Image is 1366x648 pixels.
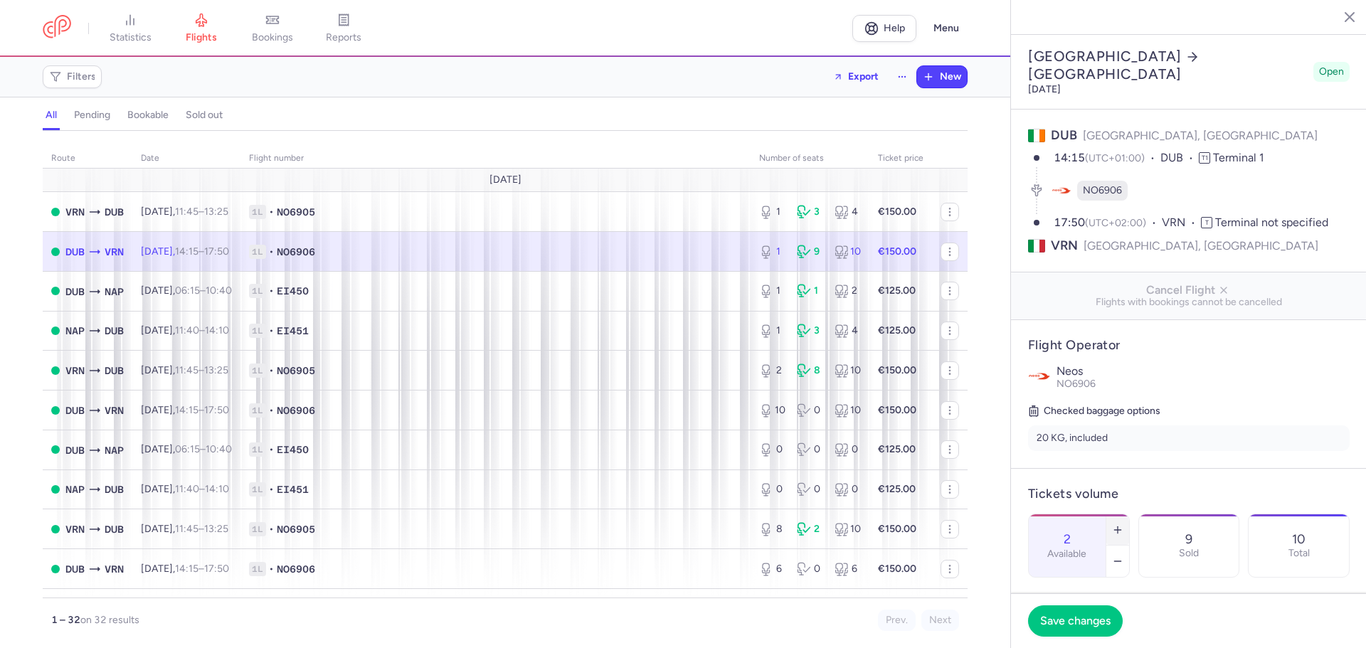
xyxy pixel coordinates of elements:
div: 4 [835,205,861,219]
div: 8 [759,522,785,536]
time: [DATE] [1028,83,1061,95]
span: [DATE], [141,483,229,495]
span: VRN [1162,215,1201,231]
time: 13:25 [204,364,228,376]
h5: Checked baggage options [1028,403,1350,420]
div: 10 [835,245,861,259]
span: • [269,205,274,219]
span: VRN [65,521,85,537]
span: [DATE], [141,404,229,416]
span: Help [884,23,905,33]
div: 3 [797,205,823,219]
span: • [269,245,274,259]
p: Total [1288,548,1310,559]
span: [DATE] [489,174,521,186]
div: 2 [835,284,861,298]
label: Available [1047,548,1086,560]
th: Ticket price [869,148,932,169]
time: 17:50 [204,563,229,575]
div: 2 [759,363,785,378]
time: 11:45 [175,364,198,376]
span: DUB [105,482,124,497]
span: • [269,482,274,496]
span: EI451 [277,482,309,496]
div: 2 [797,522,823,536]
div: 1 [759,245,785,259]
span: DUB [65,442,85,458]
span: DUB [65,561,85,577]
time: 17:50 [204,404,229,416]
h2: [GEOGRAPHIC_DATA] [GEOGRAPHIC_DATA] [1028,48,1308,83]
strong: €150.00 [878,563,916,575]
span: – [175,523,228,535]
div: 0 [797,403,823,418]
span: DUB [65,403,85,418]
time: 11:45 [175,523,198,535]
div: 10 [835,403,861,418]
time: 10:40 [206,285,232,297]
img: Neos logo [1028,365,1051,388]
strong: €150.00 [878,523,916,535]
span: 1L [249,324,266,338]
span: • [269,363,274,378]
span: VRN [65,204,85,220]
span: Cancel Flight [1022,284,1355,297]
span: NAP [65,482,85,497]
span: NO6905 [277,522,315,536]
div: 6 [835,562,861,576]
span: (UTC+02:00) [1085,217,1146,229]
span: NAP [105,284,124,299]
strong: €125.00 [878,483,916,495]
span: NO6905 [277,363,315,378]
span: – [175,285,232,297]
span: T [1201,217,1212,228]
h4: sold out [186,109,223,122]
span: flights [186,31,217,44]
span: Open [1319,65,1344,79]
time: 13:25 [204,523,228,535]
span: – [175,563,229,575]
span: [DATE], [141,245,229,257]
h4: Tickets volume [1028,486,1350,502]
span: DUB [105,363,124,378]
span: DUB [105,204,124,220]
span: VRN [1051,237,1078,255]
div: 6 [759,562,785,576]
h4: bookable [127,109,169,122]
strong: €150.00 [878,404,916,416]
time: 10:40 [206,443,232,455]
time: 14:15 [175,563,198,575]
span: 1L [249,562,266,576]
span: [DATE], [141,563,229,575]
span: – [175,245,229,257]
span: 1L [249,442,266,457]
time: 14:15 [175,404,198,416]
div: 4 [835,324,861,338]
time: 13:25 [204,206,228,218]
strong: €150.00 [878,364,916,376]
a: flights [166,13,237,44]
span: 1L [249,284,266,298]
div: 0 [835,482,861,496]
h4: Flight Operator [1028,337,1350,354]
span: NO6906 [277,403,315,418]
span: NAP [105,442,124,458]
span: EI450 [277,284,309,298]
span: 1L [249,245,266,259]
span: DUB [1051,127,1077,143]
figure: NO airline logo [1052,181,1071,201]
strong: €125.00 [878,324,916,336]
th: number of seats [751,148,869,169]
div: 1 [759,324,785,338]
strong: €125.00 [878,285,916,297]
span: [GEOGRAPHIC_DATA], [GEOGRAPHIC_DATA] [1084,237,1318,255]
span: New [940,71,961,83]
span: • [269,442,274,457]
span: • [269,562,274,576]
span: • [269,522,274,536]
div: 10 [759,403,785,418]
span: Flights with bookings cannot be cancelled [1022,297,1355,308]
span: VRN [105,561,124,577]
span: NAP [65,323,85,339]
div: 0 [797,562,823,576]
